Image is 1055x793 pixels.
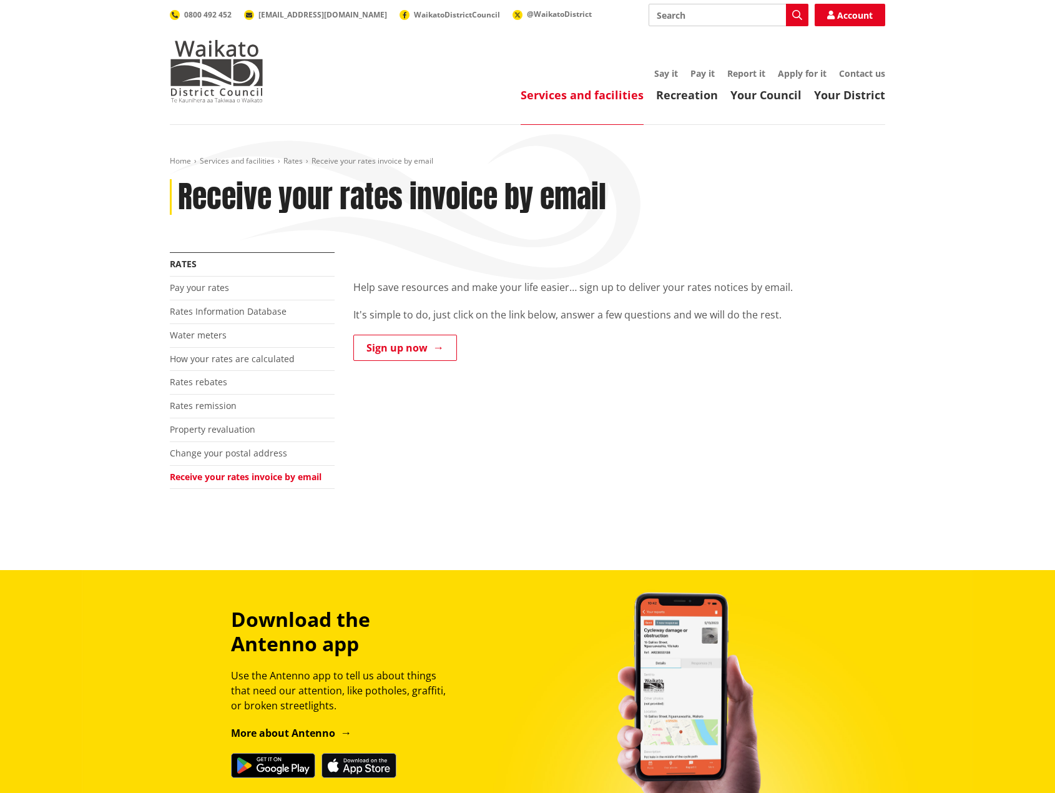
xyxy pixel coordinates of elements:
a: Rates [283,155,303,166]
span: WaikatoDistrictCouncil [414,9,500,20]
nav: breadcrumb [170,156,885,167]
img: Waikato District Council - Te Kaunihera aa Takiwaa o Waikato [170,40,263,102]
a: 0800 492 452 [170,9,232,20]
img: Get it on Google Play [231,753,315,778]
span: [EMAIL_ADDRESS][DOMAIN_NAME] [258,9,387,20]
p: It's simple to do, just click on the link below, answer a few questions and we will do the rest. [353,307,885,322]
span: @WaikatoDistrict [527,9,592,19]
a: Services and facilities [521,87,644,102]
a: Services and facilities [200,155,275,166]
a: Contact us [839,67,885,79]
a: How your rates are calculated [170,353,295,365]
p: Help save resources and make your life easier… sign up to deliver your rates notices by email. [353,280,885,295]
h3: Download the Antenno app [231,608,457,656]
a: Change your postal address [170,447,287,459]
a: Report it [727,67,765,79]
a: Rates Information Database [170,305,287,317]
a: More about Antenno [231,726,351,740]
p: Use the Antenno app to tell us about things that need our attention, like potholes, graffiti, or ... [231,668,457,713]
a: Apply for it [778,67,827,79]
a: @WaikatoDistrict [513,9,592,19]
a: Rates remission [170,400,237,411]
a: Your Council [730,87,802,102]
a: WaikatoDistrictCouncil [400,9,500,20]
a: Rates [170,258,197,270]
a: Receive your rates invoice by email [170,471,321,483]
a: Rates rebates [170,376,227,388]
input: Search input [649,4,808,26]
a: Say it [654,67,678,79]
a: Account [815,4,885,26]
a: [EMAIL_ADDRESS][DOMAIN_NAME] [244,9,387,20]
a: Property revaluation [170,423,255,435]
img: Download on the App Store [321,753,396,778]
a: Your District [814,87,885,102]
a: Pay your rates [170,282,229,293]
a: Water meters [170,329,227,341]
h1: Receive your rates invoice by email [178,179,606,215]
span: Receive your rates invoice by email [312,155,433,166]
span: 0800 492 452 [184,9,232,20]
a: Sign up now [353,335,457,361]
a: Pay it [690,67,715,79]
a: Recreation [656,87,718,102]
a: Home [170,155,191,166]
